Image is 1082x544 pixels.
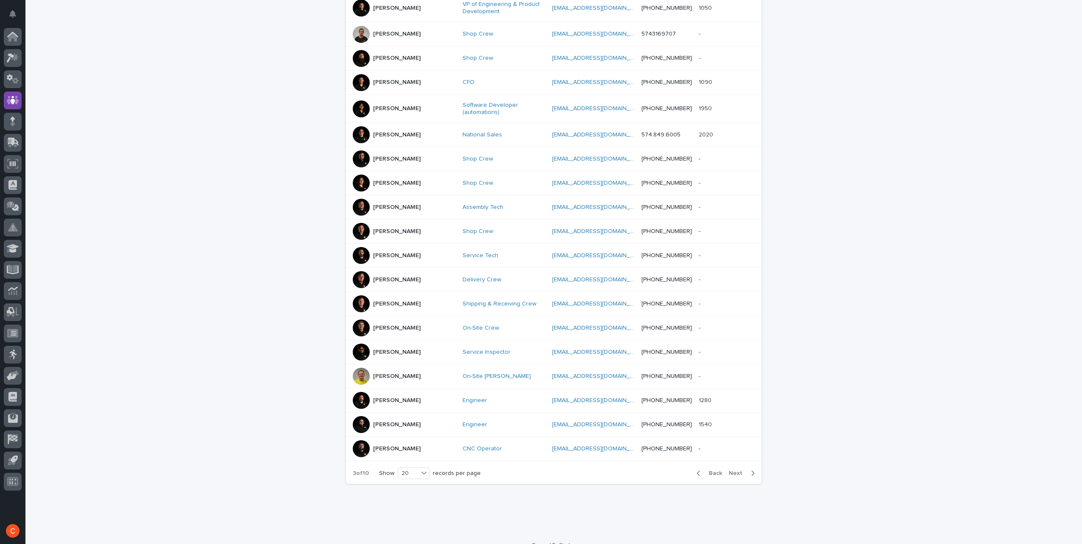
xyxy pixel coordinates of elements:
a: [EMAIL_ADDRESS][DOMAIN_NAME] [552,180,648,186]
p: [PERSON_NAME] [373,204,421,211]
a: [EMAIL_ADDRESS][DOMAIN_NAME] [552,277,648,283]
p: 2020 [699,130,715,139]
tr: [PERSON_NAME]Shop Crew [EMAIL_ADDRESS][DOMAIN_NAME] [PHONE_NUMBER]-- [346,46,761,70]
p: [PERSON_NAME] [373,276,421,283]
tr: [PERSON_NAME]CNC Operator [EMAIL_ADDRESS][DOMAIN_NAME] [PHONE_NUMBER]-- [346,437,761,461]
a: Shop Crew [463,228,493,235]
p: 3 of 10 [346,463,376,484]
div: Notifications [11,10,22,24]
tr: [PERSON_NAME]On-Site Crew [EMAIL_ADDRESS][DOMAIN_NAME] [PHONE_NUMBER]-- [346,316,761,340]
tr: [PERSON_NAME]Shipping & Receiving Crew [EMAIL_ADDRESS][DOMAIN_NAME] [PHONE_NUMBER]-- [346,292,761,316]
a: [PHONE_NUMBER] [641,373,692,379]
p: [PERSON_NAME] [373,397,421,404]
span: Next [729,470,747,476]
a: 5743169707 [641,31,676,37]
tr: [PERSON_NAME]Service Tech [EMAIL_ADDRESS][DOMAIN_NAME] [PHONE_NUMBER]-- [346,244,761,268]
p: [PERSON_NAME] [373,131,421,139]
p: 1050 [699,3,714,12]
a: [EMAIL_ADDRESS][DOMAIN_NAME] [552,301,648,307]
p: [PERSON_NAME] [373,300,421,308]
p: - [699,178,702,187]
tr: [PERSON_NAME]Shop Crew [EMAIL_ADDRESS][DOMAIN_NAME] [PHONE_NUMBER]-- [346,219,761,244]
a: [PHONE_NUMBER] [641,79,692,85]
p: [PERSON_NAME] [373,373,421,380]
a: [PHONE_NUMBER] [641,325,692,331]
p: 1280 [699,395,713,404]
a: [PHONE_NUMBER] [641,5,692,11]
span: Back [704,470,722,476]
p: records per page [433,470,481,477]
a: 574.849.6005 [641,132,680,138]
div: 20 [398,469,418,478]
p: 1950 [699,103,714,112]
tr: [PERSON_NAME]Delivery Crew [EMAIL_ADDRESS][DOMAIN_NAME] [PHONE_NUMBER]-- [346,268,761,292]
p: - [699,250,702,259]
a: Engineer [463,421,487,428]
p: - [699,299,702,308]
button: users-avatar [4,522,22,540]
a: [EMAIL_ADDRESS][DOMAIN_NAME] [552,228,648,234]
a: [PHONE_NUMBER] [641,204,692,210]
button: Notifications [4,5,22,23]
a: [PHONE_NUMBER] [641,446,692,452]
p: [PERSON_NAME] [373,31,421,38]
a: On-Site [PERSON_NAME] [463,373,531,380]
a: Shop Crew [463,180,493,187]
p: - [699,347,702,356]
a: Service Tech [463,252,498,259]
p: [PERSON_NAME] [373,421,421,428]
a: [EMAIL_ADDRESS][DOMAIN_NAME] [552,156,648,162]
p: - [699,53,702,62]
a: [EMAIL_ADDRESS][DOMAIN_NAME] [552,105,648,111]
a: [EMAIL_ADDRESS][DOMAIN_NAME] [552,253,648,258]
tr: [PERSON_NAME]National Sales [EMAIL_ADDRESS][DOMAIN_NAME] 574.849.600520202020 [346,123,761,147]
p: [PERSON_NAME] [373,180,421,187]
a: [EMAIL_ADDRESS][DOMAIN_NAME] [552,325,648,331]
a: Shop Crew [463,31,493,38]
tr: [PERSON_NAME]Shop Crew [EMAIL_ADDRESS][DOMAIN_NAME] [PHONE_NUMBER]-- [346,171,761,195]
tr: [PERSON_NAME]Service Inspector [EMAIL_ADDRESS][DOMAIN_NAME] [PHONE_NUMBER]-- [346,340,761,364]
a: Software Developer (automations) [463,102,545,116]
a: CNC Operator [463,445,502,452]
a: [PHONE_NUMBER] [641,253,692,258]
p: - [699,154,702,163]
tr: [PERSON_NAME]Engineer [EMAIL_ADDRESS][DOMAIN_NAME] [PHONE_NUMBER]12801280 [346,389,761,413]
a: CFO [463,79,474,86]
p: [PERSON_NAME] [373,105,421,112]
p: [PERSON_NAME] [373,79,421,86]
p: [PERSON_NAME] [373,325,421,332]
tr: [PERSON_NAME]Software Developer (automations) [EMAIL_ADDRESS][DOMAIN_NAME] [PHONE_NUMBER]19501950 [346,94,761,123]
a: [EMAIL_ADDRESS][DOMAIN_NAME] [552,349,648,355]
tr: [PERSON_NAME]Assembly Tech [EMAIL_ADDRESS][DOMAIN_NAME] [PHONE_NUMBER]-- [346,195,761,219]
p: - [699,226,702,235]
p: [PERSON_NAME] [373,228,421,235]
a: [PHONE_NUMBER] [641,228,692,234]
p: [PERSON_NAME] [373,55,421,62]
a: [EMAIL_ADDRESS][DOMAIN_NAME] [552,55,648,61]
a: Shop Crew [463,155,493,163]
p: [PERSON_NAME] [373,155,421,163]
a: [EMAIL_ADDRESS][DOMAIN_NAME] [552,5,648,11]
p: - [699,202,702,211]
p: Show [379,470,394,477]
a: [PHONE_NUMBER] [641,105,692,111]
a: [PHONE_NUMBER] [641,301,692,307]
a: [EMAIL_ADDRESS][DOMAIN_NAME] [552,31,648,37]
a: [PHONE_NUMBER] [641,397,692,403]
button: Next [725,469,761,477]
p: [PERSON_NAME] [373,445,421,452]
p: [PERSON_NAME] [373,252,421,259]
p: - [699,29,702,38]
p: - [699,371,702,380]
a: VP of Engineering & Product Development [463,1,545,15]
a: [EMAIL_ADDRESS][DOMAIN_NAME] [552,422,648,427]
a: [EMAIL_ADDRESS][DOMAIN_NAME] [552,132,648,138]
tr: [PERSON_NAME]CFO [EMAIL_ADDRESS][DOMAIN_NAME] [PHONE_NUMBER]10901090 [346,70,761,94]
a: [PHONE_NUMBER] [641,55,692,61]
a: Engineer [463,397,487,404]
p: - [699,444,702,452]
a: [EMAIL_ADDRESS][DOMAIN_NAME] [552,373,648,379]
tr: [PERSON_NAME]Shop Crew [EMAIL_ADDRESS][DOMAIN_NAME] 5743169707-- [346,22,761,46]
tr: [PERSON_NAME]On-Site [PERSON_NAME] [EMAIL_ADDRESS][DOMAIN_NAME] [PHONE_NUMBER]-- [346,364,761,389]
a: [PHONE_NUMBER] [641,349,692,355]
